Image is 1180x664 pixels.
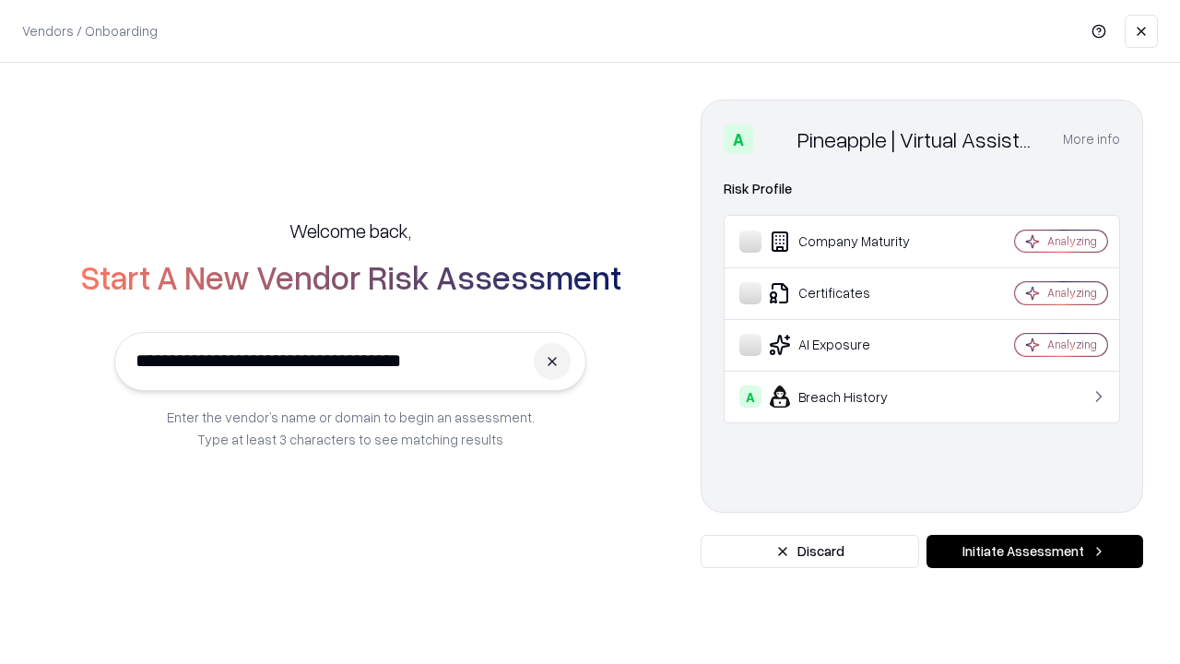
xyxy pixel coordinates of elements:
[1063,123,1120,156] button: More info
[701,535,919,568] button: Discard
[761,125,790,154] img: Pineapple | Virtual Assistant Agency
[167,406,535,450] p: Enter the vendor’s name or domain to begin an assessment. Type at least 3 characters to see match...
[739,231,960,253] div: Company Maturity
[739,334,960,356] div: AI Exposure
[80,258,621,295] h2: Start A New Vendor Risk Assessment
[1047,285,1097,301] div: Analyzing
[739,282,960,304] div: Certificates
[724,125,753,154] div: A
[926,535,1143,568] button: Initiate Assessment
[1047,233,1097,249] div: Analyzing
[797,125,1041,154] div: Pineapple | Virtual Assistant Agency
[739,385,761,408] div: A
[1047,337,1097,352] div: Analyzing
[22,21,158,41] p: Vendors / Onboarding
[739,385,960,408] div: Breach History
[289,218,411,243] h5: Welcome back,
[724,178,1120,200] div: Risk Profile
